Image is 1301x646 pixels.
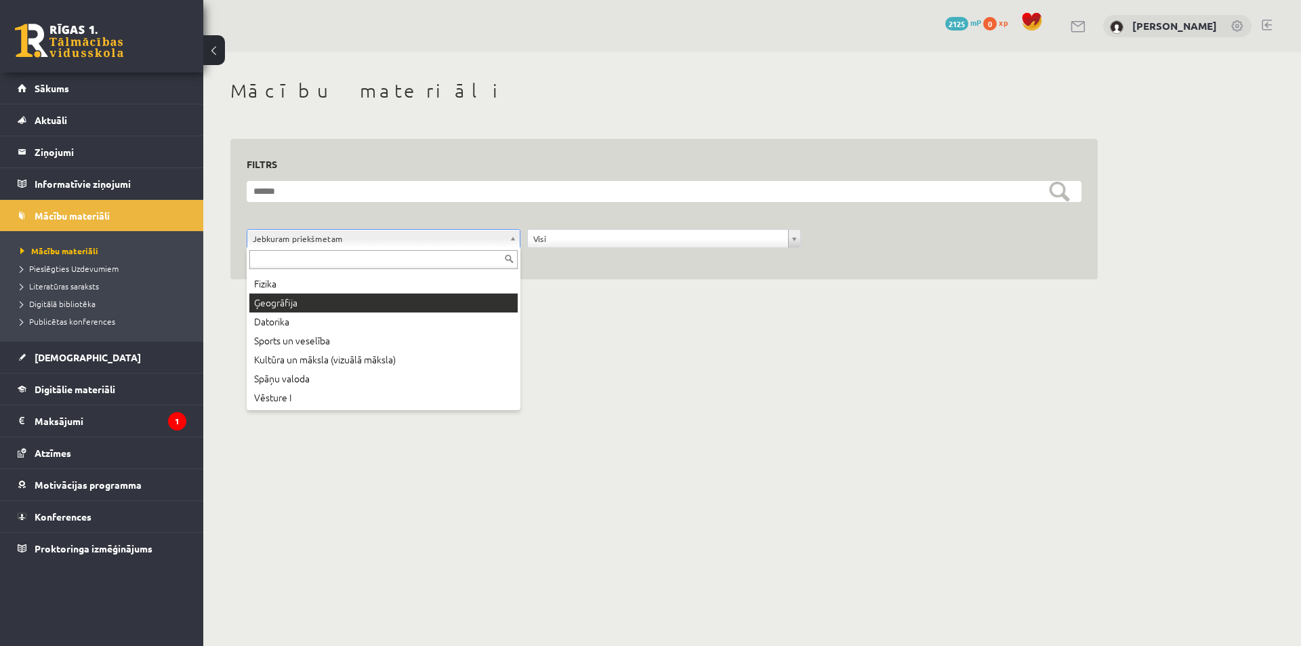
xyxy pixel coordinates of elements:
[249,312,518,331] div: Datorika
[249,275,518,294] div: Fizika
[249,350,518,369] div: Kultūra un māksla (vizuālā māksla)
[249,388,518,407] div: Vēsture I
[249,331,518,350] div: Sports un veselība
[249,369,518,388] div: Spāņu valoda
[249,294,518,312] div: Ģeogrāfija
